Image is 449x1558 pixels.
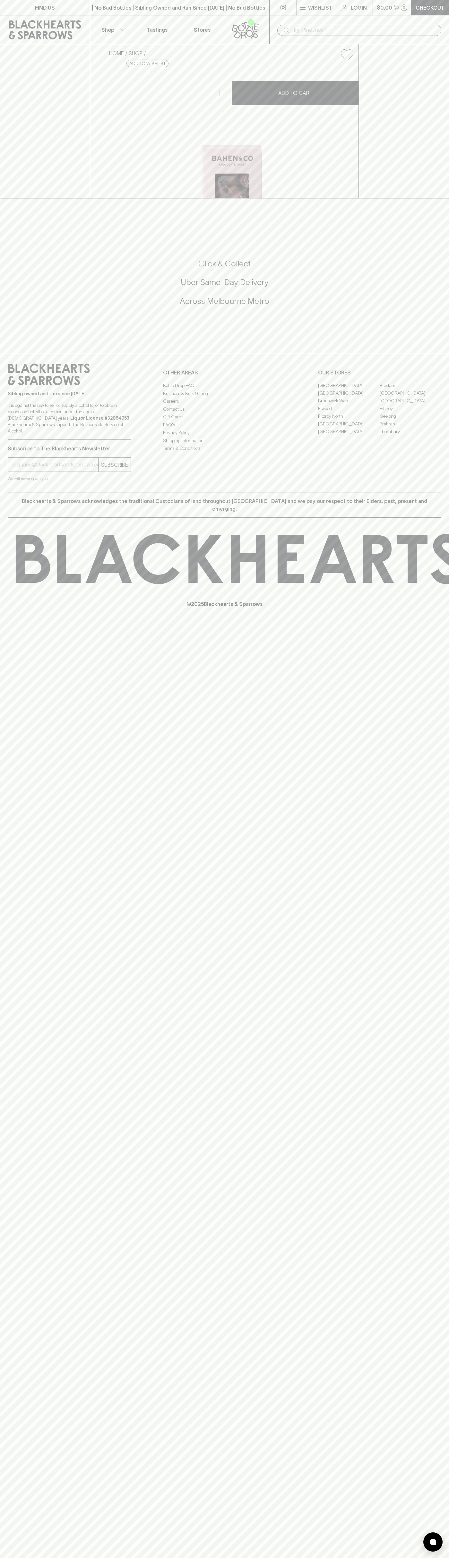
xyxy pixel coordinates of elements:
a: [GEOGRAPHIC_DATA] [380,397,441,405]
p: ADD TO CART [278,89,313,97]
p: Stores [194,26,211,34]
button: ADD TO CART [232,81,359,105]
p: SUBSCRIBE [101,461,128,469]
a: [GEOGRAPHIC_DATA] [318,428,380,435]
a: Careers [163,398,286,405]
p: It is against the law to sell or supply alcohol to, or to obtain alcohol on behalf of a person un... [8,402,131,434]
p: Sibling owned and run since [DATE] [8,390,131,397]
a: FAQ's [163,421,286,429]
p: Tastings [147,26,168,34]
h5: Click & Collect [8,258,441,269]
h5: Uber Same-Day Delivery [8,277,441,288]
p: Checkout [416,4,445,12]
p: Shop [101,26,114,34]
a: Stores [180,15,225,44]
button: Add to wishlist [338,47,356,63]
p: Blackhearts & Sparrows acknowledges the traditional Custodians of land throughout [GEOGRAPHIC_DAT... [13,497,436,513]
a: Fitzroy [380,405,441,412]
a: Contact Us [163,405,286,413]
p: OTHER AREAS [163,369,286,376]
button: Shop [90,15,135,44]
a: [GEOGRAPHIC_DATA] [318,420,380,428]
img: bubble-icon [430,1539,436,1545]
a: [GEOGRAPHIC_DATA] [318,389,380,397]
p: We will never spam you [8,475,131,482]
p: Subscribe to The Blackhearts Newsletter [8,445,131,452]
img: 33281.png [104,66,358,198]
p: Login [351,4,367,12]
strong: Liquor License #32064953 [70,415,129,421]
a: HOME [109,50,124,56]
a: Fitzroy North [318,412,380,420]
input: Try "Pinot noir" [293,25,436,35]
a: Braddon [380,381,441,389]
p: $0.00 [377,4,392,12]
a: Business & Bulk Gifting [163,389,286,397]
button: Add to wishlist [126,60,168,67]
a: Thornbury [380,428,441,435]
h5: Across Melbourne Metro [8,296,441,306]
button: SUBSCRIBE [99,458,131,472]
div: Call to action block [8,233,441,340]
a: Gift Cards [163,413,286,421]
p: FIND US [35,4,55,12]
a: Prahran [380,420,441,428]
input: e.g. jane@blackheartsandsparrows.com.au [13,460,98,470]
p: Wishlist [308,4,332,12]
a: Terms & Conditions [163,445,286,452]
a: Bottle Drop FAQ's [163,382,286,389]
a: [GEOGRAPHIC_DATA] [318,381,380,389]
a: [GEOGRAPHIC_DATA] [380,389,441,397]
a: Tastings [135,15,180,44]
p: 0 [403,6,405,9]
a: Elwood [318,405,380,412]
a: Brunswick West [318,397,380,405]
a: SHOP [129,50,142,56]
a: Geelong [380,412,441,420]
a: Privacy Policy [163,429,286,437]
p: OUR STORES [318,369,441,376]
a: Shipping Information [163,437,286,444]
